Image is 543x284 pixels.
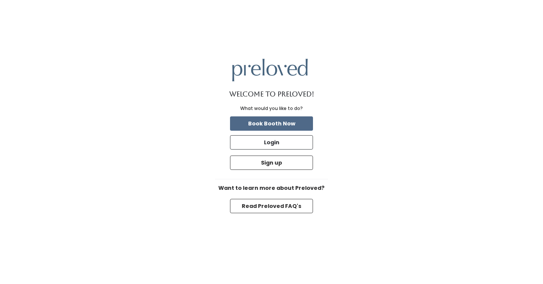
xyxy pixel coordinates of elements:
img: preloved logo [232,59,308,81]
h1: Welcome to Preloved! [229,90,314,98]
a: Login [229,134,314,151]
button: Sign up [230,156,313,170]
button: Login [230,135,313,150]
a: Sign up [229,154,314,171]
button: Book Booth Now [230,116,313,131]
h6: Want to learn more about Preloved? [215,185,328,191]
div: What would you like to do? [240,105,303,112]
button: Read Preloved FAQ's [230,199,313,213]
